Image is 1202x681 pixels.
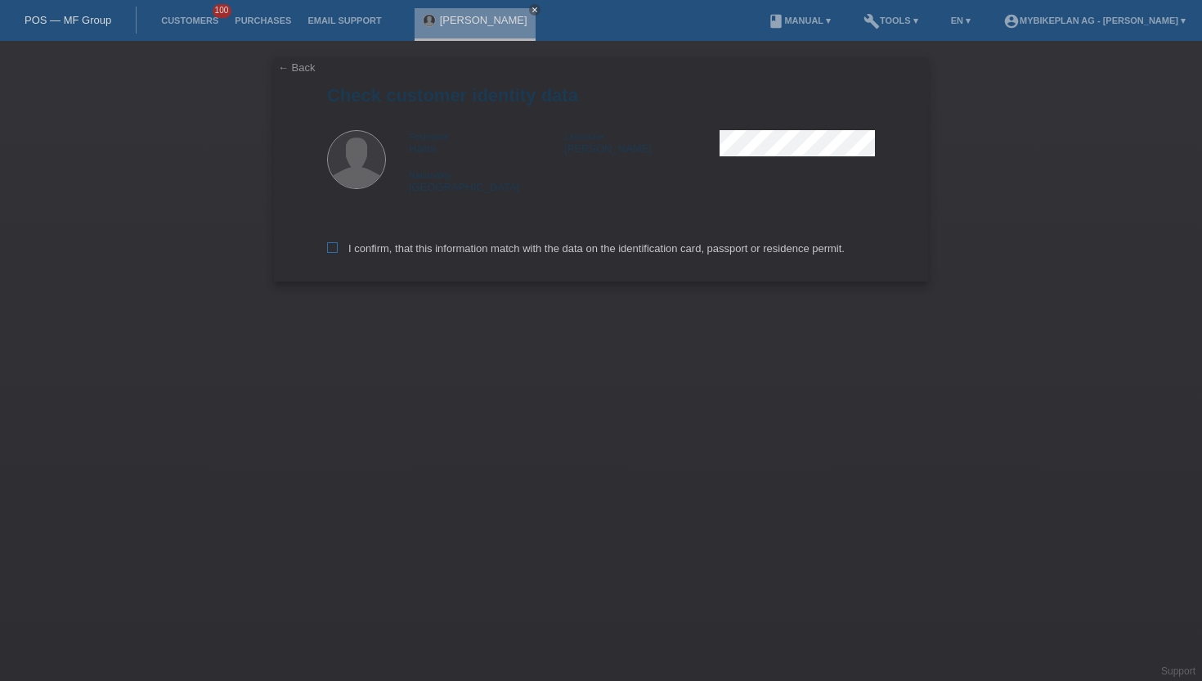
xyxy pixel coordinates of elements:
a: buildTools ▾ [855,16,926,25]
a: Customers [153,16,226,25]
span: Firstname [409,132,449,142]
a: POS — MF Group [25,14,111,26]
div: Halim [409,130,564,155]
a: [PERSON_NAME] [440,14,527,26]
span: 100 [213,4,232,18]
h1: Check customer identity data [327,85,875,106]
a: bookManual ▾ [760,16,839,25]
a: EN ▾ [943,16,979,25]
a: Email Support [299,16,389,25]
label: I confirm, that this information match with the data on the identification card, passport or resi... [327,242,845,255]
a: Purchases [226,16,299,25]
span: Nationality [409,170,451,180]
i: close [531,6,539,14]
a: account_circleMybikeplan AG - [PERSON_NAME] ▾ [995,16,1194,25]
a: Support [1161,665,1195,677]
a: close [529,4,540,16]
div: [PERSON_NAME] [564,130,720,155]
i: book [768,13,784,29]
i: account_circle [1003,13,1020,29]
div: [GEOGRAPHIC_DATA] [409,169,564,193]
a: ← Back [278,61,316,74]
i: build [863,13,880,29]
span: Lastname [564,132,603,142]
